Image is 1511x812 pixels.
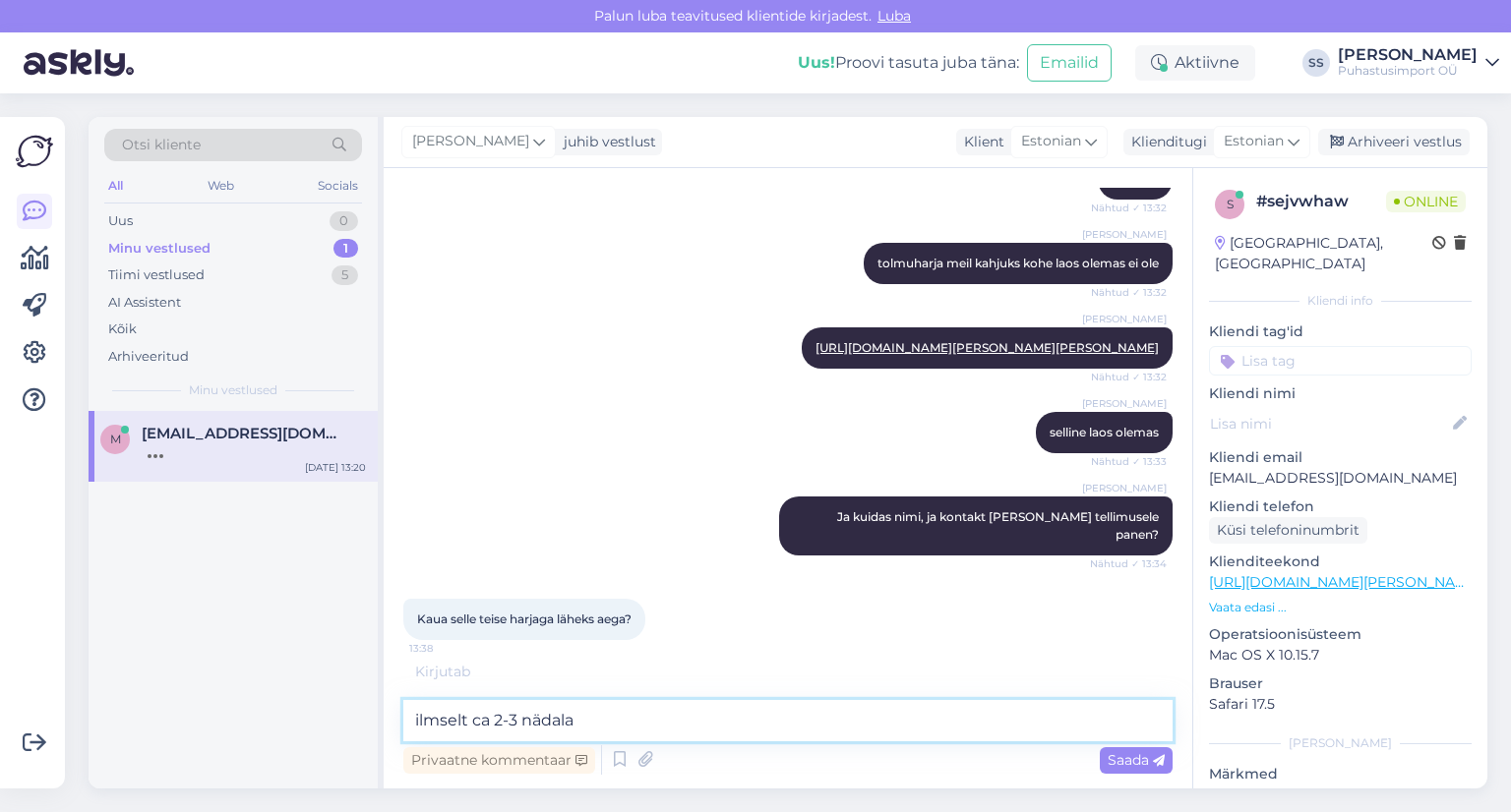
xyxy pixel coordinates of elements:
[330,211,358,231] div: 0
[332,265,358,285] div: 5
[110,432,121,446] span: m
[1209,764,1472,784] p: Märkmed
[417,611,632,626] span: Kaua selle teise harjaga läheks aega?
[189,381,277,399] span: Minu vestlused
[314,173,362,199] div: Socials
[108,265,205,285] div: Tiimi vestlused
[1091,454,1167,469] span: Nähtud ✓ 13:33
[122,135,201,155] span: Otsi kliente
[1082,227,1167,242] span: [PERSON_NAME]
[1256,190,1386,213] div: # sejvwhaw
[1209,599,1472,616] p: Vaata edasi ...
[1090,556,1167,571] span: Nähtud ✓ 13:34
[333,239,358,259] div: 1
[204,173,238,199] div: Web
[108,293,181,313] div: AI Assistent
[1091,285,1167,300] span: Nähtud ✓ 13:32
[1209,292,1472,310] div: Kliendi info
[1091,370,1167,384] span: Nähtud ✓ 13:32
[1027,44,1112,82] button: Emailid
[1302,49,1330,77] div: SS
[104,173,127,199] div: All
[108,239,211,259] div: Minu vestlused
[1318,129,1470,155] div: Arhiveeri vestlus
[305,460,366,475] div: [DATE] 13:20
[1021,131,1081,152] span: Estonian
[1209,496,1472,517] p: Kliendi telefon
[556,132,656,152] div: juhib vestlust
[1209,346,1472,376] input: Lisa tag
[1123,132,1207,152] div: Klienditugi
[1209,694,1472,715] p: Safari 17.5
[1209,447,1472,468] p: Kliendi email
[956,132,1004,152] div: Klient
[108,347,189,367] div: Arhiveeritud
[1082,481,1167,495] span: [PERSON_NAME]
[798,53,835,72] b: Uus!
[1108,751,1165,769] span: Saada
[1135,45,1255,81] div: Aktiivne
[16,133,53,170] img: Askly Logo
[1091,201,1167,215] span: Nähtud ✓ 13:32
[1209,517,1367,544] div: Küsi telefoninumbrit
[1209,673,1472,694] p: Brauser
[1209,383,1472,404] p: Kliendi nimi
[1209,734,1472,752] div: [PERSON_NAME]
[1224,131,1284,152] span: Estonian
[798,51,1019,75] div: Proovi tasuta juba täna:
[1209,624,1472,645] p: Operatsioonisüsteem
[837,509,1162,542] span: Ja kuidas nimi, ja kontakt [PERSON_NAME] tellimusele panen?
[1209,645,1472,666] p: Mac OS X 10.15.7
[1338,63,1478,79] div: Puhastusimport OÜ
[403,747,595,774] div: Privaatne kommentaar
[108,211,133,231] div: Uus
[142,425,346,442] span: meelis@kernumois.ee
[877,256,1159,270] span: tolmuharja meil kahjuks kohe laos olemas ei ole
[1082,396,1167,411] span: [PERSON_NAME]
[403,700,1173,741] textarea: ilmselt ca 2-3 nädala
[409,641,483,656] span: 13:38
[1050,425,1159,439] span: selline laos olemas
[1209,321,1472,342] p: Kliendi tag'id
[1338,47,1499,79] a: [PERSON_NAME]Puhastusimport OÜ
[1227,197,1234,211] span: s
[1082,312,1167,326] span: [PERSON_NAME]
[1338,47,1478,63] div: [PERSON_NAME]
[816,340,1159,355] a: [URL][DOMAIN_NAME][PERSON_NAME][PERSON_NAME]
[108,319,137,339] div: Kõik
[1210,413,1449,435] input: Lisa nimi
[1215,233,1432,274] div: [GEOGRAPHIC_DATA], [GEOGRAPHIC_DATA]
[1386,191,1466,212] span: Online
[1209,468,1472,489] p: [EMAIL_ADDRESS][DOMAIN_NAME]
[470,663,473,680] span: .
[403,662,1173,682] div: Kirjutab
[1209,551,1472,572] p: Klienditeekond
[412,131,529,152] span: [PERSON_NAME]
[872,7,917,25] span: Luba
